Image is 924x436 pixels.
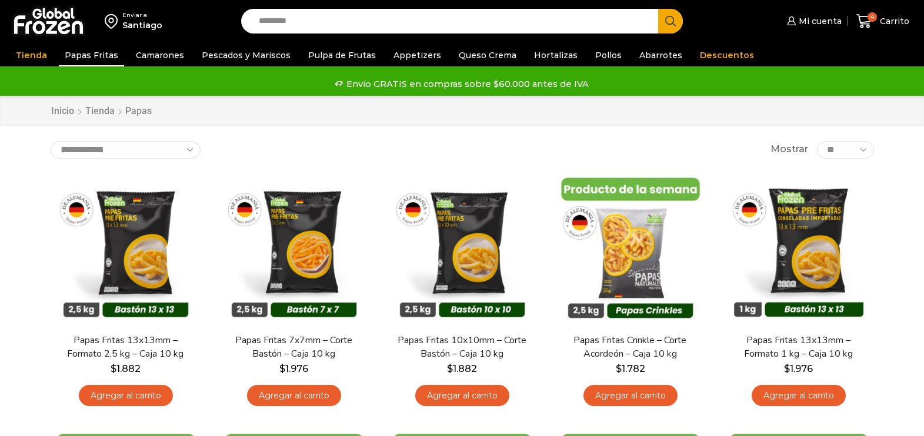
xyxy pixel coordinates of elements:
[415,385,509,407] a: Agregar al carrito: “Papas Fritas 10x10mm - Corte Bastón - Caja 10 kg”
[528,44,583,66] a: Hortalizas
[583,385,678,407] a: Agregar al carrito: “Papas Fritas Crinkle - Corte Acordeón - Caja 10 kg”
[694,44,760,66] a: Descuentos
[79,385,173,407] a: Agregar al carrito: “Papas Fritas 13x13mm - Formato 2,5 kg - Caja 10 kg”
[85,105,115,118] a: Tienda
[589,44,628,66] a: Pollos
[633,44,688,66] a: Abarrotes
[447,363,453,374] span: $
[58,334,193,361] a: Papas Fritas 13x13mm – Formato 2,5 kg – Caja 10 kg
[105,11,122,31] img: address-field-icon.svg
[784,9,842,33] a: Mi cuenta
[10,44,53,66] a: Tienda
[279,363,285,374] span: $
[796,15,842,27] span: Mi cuenta
[784,363,813,374] bdi: 1.976
[226,334,361,361] a: Papas Fritas 7x7mm – Corte Bastón – Caja 10 kg
[394,334,529,361] a: Papas Fritas 10x10mm – Corte Bastón – Caja 10 kg
[125,105,152,116] h1: Papas
[770,143,808,156] span: Mostrar
[388,44,447,66] a: Appetizers
[562,334,698,361] a: Papas Fritas Crinkle – Corte Acordeón – Caja 10 kg
[122,19,162,31] div: Santiago
[730,334,866,361] a: Papas Fritas 13x13mm – Formato 1 kg – Caja 10 kg
[877,15,909,27] span: Carrito
[247,385,341,407] a: Agregar al carrito: “Papas Fritas 7x7mm - Corte Bastón - Caja 10 kg”
[658,9,683,33] button: Search button
[51,105,75,118] a: Inicio
[868,12,877,22] span: 4
[51,105,152,118] nav: Breadcrumb
[51,141,201,159] select: Pedido de la tienda
[784,363,790,374] span: $
[122,11,162,19] div: Enviar a
[196,44,296,66] a: Pescados y Mariscos
[616,363,645,374] bdi: 1.782
[59,44,124,66] a: Papas Fritas
[111,363,141,374] bdi: 1.882
[111,363,116,374] span: $
[616,363,622,374] span: $
[853,8,912,35] a: 4 Carrito
[302,44,382,66] a: Pulpa de Frutas
[279,363,308,374] bdi: 1.976
[453,44,522,66] a: Queso Crema
[752,385,846,407] a: Agregar al carrito: “Papas Fritas 13x13mm - Formato 1 kg - Caja 10 kg”
[130,44,190,66] a: Camarones
[447,363,477,374] bdi: 1.882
